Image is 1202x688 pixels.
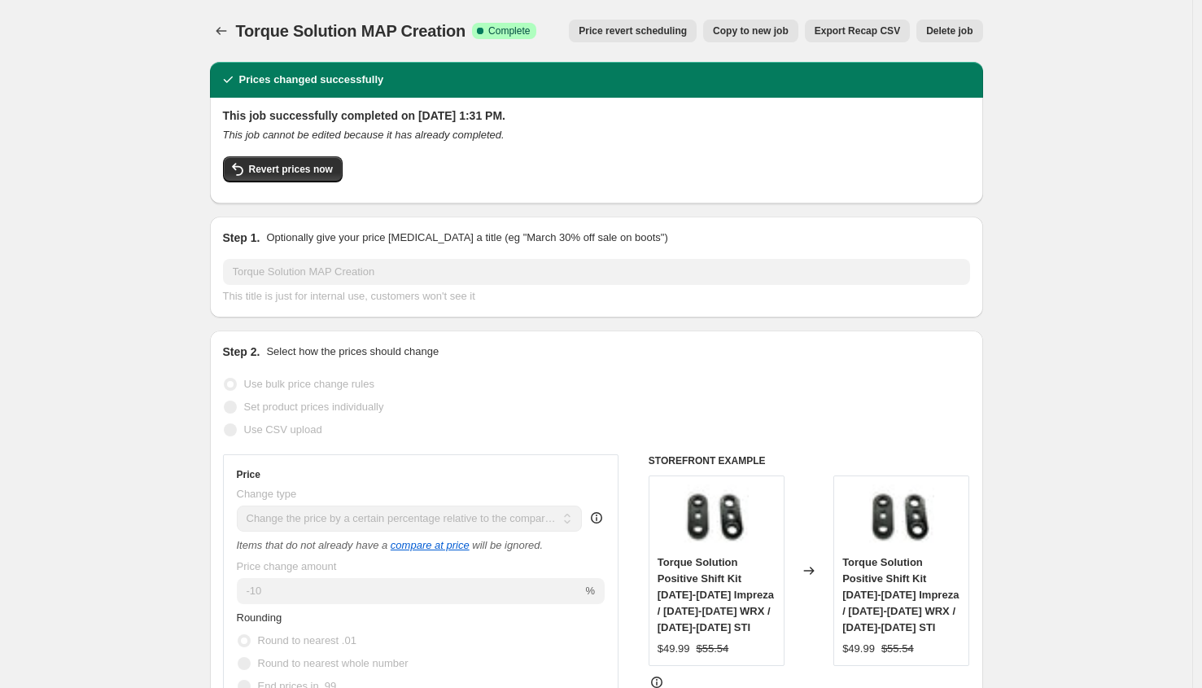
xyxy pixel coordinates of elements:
div: $49.99 [658,641,690,657]
span: Export Recap CSV [815,24,900,37]
span: Use CSV upload [244,423,322,436]
span: Round to nearest .01 [258,634,356,646]
p: Optionally give your price [MEDICAL_DATA] a title (eg "March 30% off sale on boots") [266,230,667,246]
button: Delete job [916,20,982,42]
i: Items that do not already have a [237,539,388,551]
strike: $55.54 [881,641,914,657]
button: Export Recap CSV [805,20,910,42]
span: Use bulk price change rules [244,378,374,390]
input: 30% off holiday sale [223,259,970,285]
span: Price revert scheduling [579,24,687,37]
span: Rounding [237,611,282,624]
i: This job cannot be edited because it has already completed. [223,129,505,141]
p: Select how the prices should change [266,344,439,360]
span: Revert prices now [249,163,333,176]
span: Round to nearest whole number [258,657,409,669]
div: help [588,510,605,526]
span: Copy to new job [713,24,789,37]
span: Torque Solution Positive Shift Kit [DATE]-[DATE] Impreza / [DATE]-[DATE] WRX / [DATE]-[DATE] STI [658,556,774,633]
h2: This job successfully completed on [DATE] 1:31 PM. [223,107,970,124]
button: Revert prices now [223,156,343,182]
h3: Price [237,468,260,481]
img: torque-solution-positive-shift-kit-1993-2007-impreza-2002-2007-wrx-2004-2007-sti-ts-su-psk-815240... [869,484,934,550]
h6: STOREFRONT EXAMPLE [649,454,970,467]
button: Copy to new job [703,20,798,42]
span: Torque Solution Positive Shift Kit [DATE]-[DATE] Impreza / [DATE]-[DATE] WRX / [DATE]-[DATE] STI [842,556,959,633]
i: will be ignored. [472,539,543,551]
span: Complete [488,24,530,37]
span: Set product prices individually [244,401,384,413]
h2: Step 1. [223,230,260,246]
button: Price change jobs [210,20,233,42]
strike: $55.54 [697,641,729,657]
span: Change type [237,488,297,500]
h2: Prices changed successfully [239,72,384,88]
span: % [585,585,595,597]
div: $49.99 [842,641,875,657]
span: Torque Solution MAP Creation [236,22,466,40]
button: Price revert scheduling [569,20,697,42]
h2: Step 2. [223,344,260,360]
img: torque-solution-positive-shift-kit-1993-2007-impreza-2002-2007-wrx-2004-2007-sti-ts-su-psk-815240... [684,484,749,550]
span: Price change amount [237,560,337,572]
button: compare at price [391,539,470,551]
input: -20 [237,578,583,604]
span: Delete job [926,24,973,37]
span: This title is just for internal use, customers won't see it [223,290,475,302]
